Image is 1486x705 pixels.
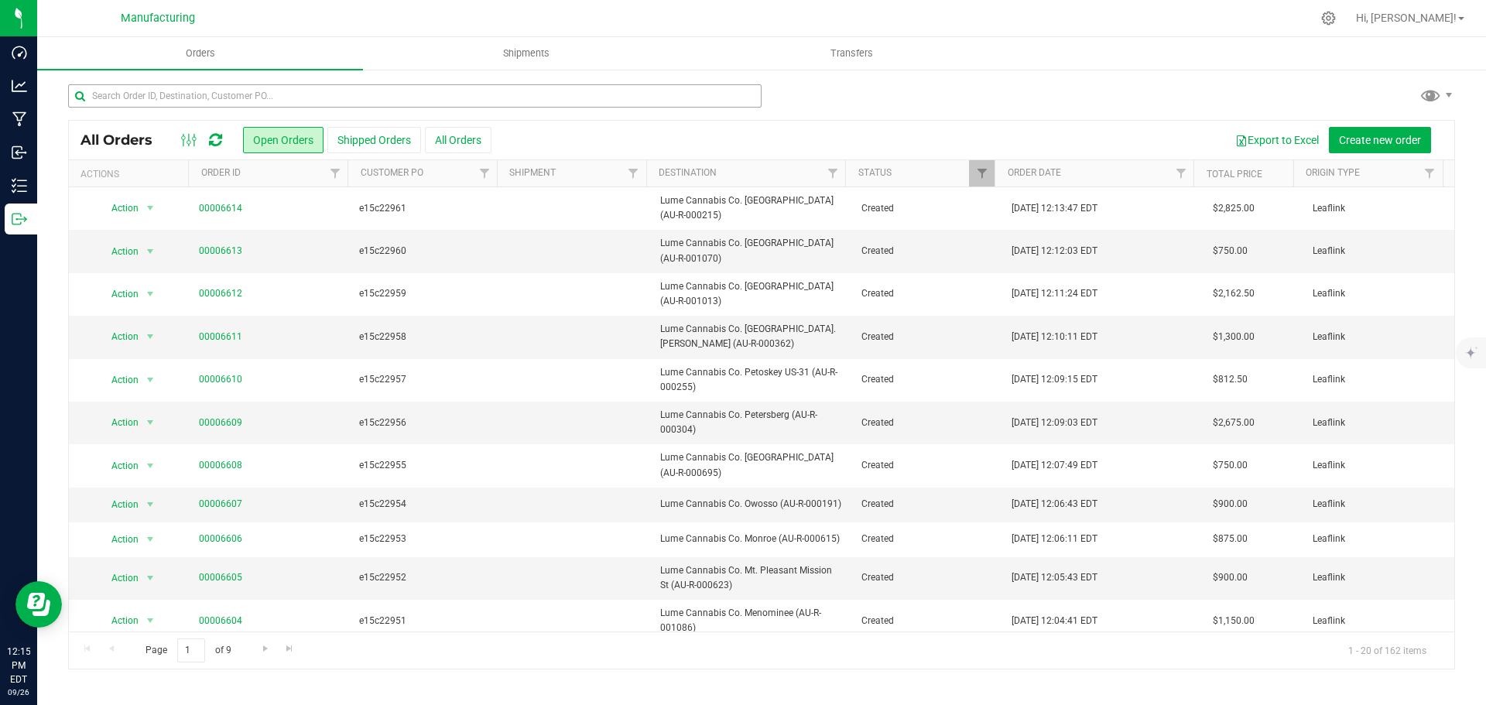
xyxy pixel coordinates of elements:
[861,286,994,301] span: Created
[861,614,994,628] span: Created
[359,330,491,344] span: e15c22958
[621,160,646,187] a: Filter
[12,78,27,94] inline-svg: Analytics
[7,686,30,698] p: 09/26
[1213,570,1248,585] span: $900.00
[1313,532,1445,546] span: Leaflink
[68,84,762,108] input: Search Order ID, Destination, Customer PO...
[359,244,491,258] span: e15c22960
[80,132,168,149] span: All Orders
[660,365,842,395] span: Lume Cannabis Co. Petoskey US-31 (AU-R-000255)
[199,458,242,473] a: 00006608
[141,326,160,347] span: select
[201,167,241,178] a: Order ID
[861,497,994,512] span: Created
[199,244,242,258] a: 00006613
[482,46,570,60] span: Shipments
[98,369,140,391] span: Action
[98,241,140,262] span: Action
[1012,286,1097,301] span: [DATE] 12:11:24 EDT
[1313,458,1445,473] span: Leaflink
[359,570,491,585] span: e15c22952
[1012,244,1097,258] span: [DATE] 12:12:03 EDT
[660,563,842,593] span: Lume Cannabis Co. Mt. Pleasant Mission St (AU-R-000623)
[12,178,27,193] inline-svg: Inventory
[98,283,140,305] span: Action
[141,455,160,477] span: select
[861,532,994,546] span: Created
[1313,201,1445,216] span: Leaflink
[12,211,27,227] inline-svg: Outbound
[1313,286,1445,301] span: Leaflink
[1012,497,1097,512] span: [DATE] 12:06:43 EDT
[660,532,842,546] span: Lume Cannabis Co. Monroe (AU-R-000615)
[660,193,842,223] span: Lume Cannabis Co. [GEOGRAPHIC_DATA] (AU-R-000215)
[861,372,994,387] span: Created
[141,529,160,550] span: select
[689,37,1015,70] a: Transfers
[660,236,842,265] span: Lume Cannabis Co. [GEOGRAPHIC_DATA] (AU-R-001070)
[861,244,994,258] span: Created
[1008,167,1061,178] a: Order Date
[1012,330,1097,344] span: [DATE] 12:10:11 EDT
[1213,458,1248,473] span: $750.00
[7,645,30,686] p: 12:15 PM EDT
[1213,416,1255,430] span: $2,675.00
[199,614,242,628] a: 00006604
[98,455,140,477] span: Action
[1012,201,1097,216] span: [DATE] 12:13:47 EDT
[98,529,140,550] span: Action
[1213,532,1248,546] span: $875.00
[363,37,689,70] a: Shipments
[660,450,842,480] span: Lume Cannabis Co. [GEOGRAPHIC_DATA] (AU-R-000695)
[141,369,160,391] span: select
[1213,614,1255,628] span: $1,150.00
[327,127,421,153] button: Shipped Orders
[1313,372,1445,387] span: Leaflink
[141,494,160,515] span: select
[1213,330,1255,344] span: $1,300.00
[969,160,995,187] a: Filter
[858,167,892,178] a: Status
[359,286,491,301] span: e15c22959
[165,46,236,60] span: Orders
[98,197,140,219] span: Action
[359,201,491,216] span: e15c22961
[1356,12,1457,24] span: Hi, [PERSON_NAME]!
[243,127,324,153] button: Open Orders
[1012,532,1097,546] span: [DATE] 12:06:11 EDT
[359,458,491,473] span: e15c22955
[509,167,556,178] a: Shipment
[359,497,491,512] span: e15c22954
[861,570,994,585] span: Created
[1213,201,1255,216] span: $2,825.00
[861,458,994,473] span: Created
[1313,497,1445,512] span: Leaflink
[861,201,994,216] span: Created
[861,330,994,344] span: Created
[359,416,491,430] span: e15c22956
[1213,372,1248,387] span: $812.50
[80,169,183,180] div: Actions
[1012,570,1097,585] span: [DATE] 12:05:43 EDT
[471,160,497,187] a: Filter
[1012,372,1097,387] span: [DATE] 12:09:15 EDT
[199,330,242,344] a: 00006611
[199,201,242,216] a: 00006614
[1313,614,1445,628] span: Leaflink
[1012,458,1097,473] span: [DATE] 12:07:49 EDT
[141,610,160,631] span: select
[359,372,491,387] span: e15c22957
[425,127,491,153] button: All Orders
[1313,244,1445,258] span: Leaflink
[1012,416,1097,430] span: [DATE] 12:09:03 EDT
[98,412,140,433] span: Action
[1417,160,1443,187] a: Filter
[199,372,242,387] a: 00006610
[199,416,242,430] a: 00006609
[660,497,842,512] span: Lume Cannabis Co. Owosso (AU-R-000191)
[141,283,160,305] span: select
[121,12,195,25] span: Manufacturing
[820,160,845,187] a: Filter
[361,167,423,178] a: Customer PO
